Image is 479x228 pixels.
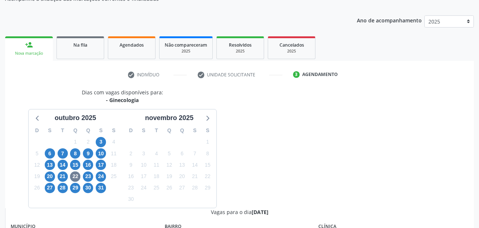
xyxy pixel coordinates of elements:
span: quarta-feira, 1 de outubro de 2025 [70,137,80,147]
span: quarta-feira, 22 de outubro de 2025 [70,171,80,182]
div: Dias com vagas disponíveis para: [82,88,163,104]
div: Agendamento [302,71,338,78]
div: S [107,125,120,136]
span: quinta-feira, 2 de outubro de 2025 [83,137,93,147]
span: sexta-feira, 17 de outubro de 2025 [96,160,106,170]
div: D [31,125,44,136]
span: Agendados [120,42,144,48]
div: novembro 2025 [142,113,196,123]
span: quarta-feira, 29 de outubro de 2025 [70,183,80,193]
span: segunda-feira, 10 de novembro de 2025 [139,160,149,170]
span: sexta-feira, 3 de outubro de 2025 [96,137,106,147]
span: [DATE] [252,209,268,216]
span: domingo, 30 de novembro de 2025 [126,194,136,205]
span: domingo, 12 de outubro de 2025 [32,160,42,170]
span: quinta-feira, 23 de outubro de 2025 [83,171,93,182]
span: terça-feira, 18 de novembro de 2025 [151,171,162,182]
span: quinta-feira, 27 de novembro de 2025 [177,183,187,193]
span: segunda-feira, 20 de outubro de 2025 [45,171,55,182]
span: quinta-feira, 6 de novembro de 2025 [177,148,187,159]
span: domingo, 16 de novembro de 2025 [126,171,136,182]
span: domingo, 2 de novembro de 2025 [126,148,136,159]
span: sábado, 4 de outubro de 2025 [109,137,119,147]
span: terça-feira, 4 de novembro de 2025 [151,148,162,159]
span: quarta-feira, 5 de novembro de 2025 [164,148,174,159]
span: sexta-feira, 28 de novembro de 2025 [190,183,200,193]
span: terça-feira, 14 de outubro de 2025 [58,160,68,170]
span: sábado, 15 de novembro de 2025 [202,160,213,170]
div: S [137,125,150,136]
span: Não compareceram [165,42,207,48]
div: 2025 [273,48,310,54]
span: quinta-feira, 13 de novembro de 2025 [177,160,187,170]
span: sábado, 11 de outubro de 2025 [109,148,119,159]
span: sábado, 25 de outubro de 2025 [109,171,119,182]
span: quinta-feira, 16 de outubro de 2025 [83,160,93,170]
span: quinta-feira, 30 de outubro de 2025 [83,183,93,193]
span: quarta-feira, 12 de novembro de 2025 [164,160,174,170]
span: Na fila [73,42,87,48]
span: Resolvidos [229,42,252,48]
span: quarta-feira, 26 de novembro de 2025 [164,183,174,193]
div: 2025 [222,48,259,54]
span: Cancelados [279,42,304,48]
div: S [201,125,214,136]
span: sábado, 29 de novembro de 2025 [202,183,213,193]
span: terça-feira, 25 de novembro de 2025 [151,183,162,193]
span: quarta-feira, 19 de novembro de 2025 [164,171,174,182]
span: segunda-feira, 17 de novembro de 2025 [139,171,149,182]
span: domingo, 19 de outubro de 2025 [32,171,42,182]
span: quinta-feira, 20 de novembro de 2025 [177,171,187,182]
span: sábado, 22 de novembro de 2025 [202,171,213,182]
span: segunda-feira, 3 de novembro de 2025 [139,148,149,159]
div: - Ginecologia [82,96,163,104]
span: sábado, 8 de novembro de 2025 [202,148,213,159]
span: sexta-feira, 24 de outubro de 2025 [96,171,106,182]
span: quinta-feira, 9 de outubro de 2025 [83,148,93,159]
div: Q [82,125,95,136]
div: S [189,125,201,136]
span: sexta-feira, 10 de outubro de 2025 [96,148,106,159]
div: Q [69,125,82,136]
div: S [95,125,107,136]
span: segunda-feira, 24 de novembro de 2025 [139,183,149,193]
span: quarta-feira, 15 de outubro de 2025 [70,160,80,170]
span: quarta-feira, 8 de outubro de 2025 [70,148,80,159]
div: outubro 2025 [52,113,99,123]
div: T [56,125,69,136]
div: T [150,125,163,136]
div: Q [163,125,176,136]
span: terça-feira, 11 de novembro de 2025 [151,160,162,170]
span: terça-feira, 28 de outubro de 2025 [58,183,68,193]
span: segunda-feira, 13 de outubro de 2025 [45,160,55,170]
span: domingo, 26 de outubro de 2025 [32,183,42,193]
span: sábado, 18 de outubro de 2025 [109,160,119,170]
div: S [43,125,56,136]
span: segunda-feira, 6 de outubro de 2025 [45,148,55,159]
p: Ano de acompanhamento [357,15,422,25]
span: domingo, 23 de novembro de 2025 [126,183,136,193]
div: Nova marcação [10,51,48,56]
div: D [125,125,138,136]
span: domingo, 5 de outubro de 2025 [32,148,42,159]
div: Vagas para o dia [11,208,469,216]
div: 2025 [165,48,207,54]
div: Q [176,125,189,136]
span: terça-feira, 7 de outubro de 2025 [58,148,68,159]
span: segunda-feira, 27 de outubro de 2025 [45,183,55,193]
span: domingo, 9 de novembro de 2025 [126,160,136,170]
div: person_add [25,41,33,49]
span: terça-feira, 21 de outubro de 2025 [58,171,68,182]
span: sexta-feira, 7 de novembro de 2025 [190,148,200,159]
span: sábado, 1 de novembro de 2025 [202,137,213,147]
span: sexta-feira, 14 de novembro de 2025 [190,160,200,170]
span: sexta-feira, 21 de novembro de 2025 [190,171,200,182]
div: 3 [293,71,300,78]
span: sexta-feira, 31 de outubro de 2025 [96,183,106,193]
